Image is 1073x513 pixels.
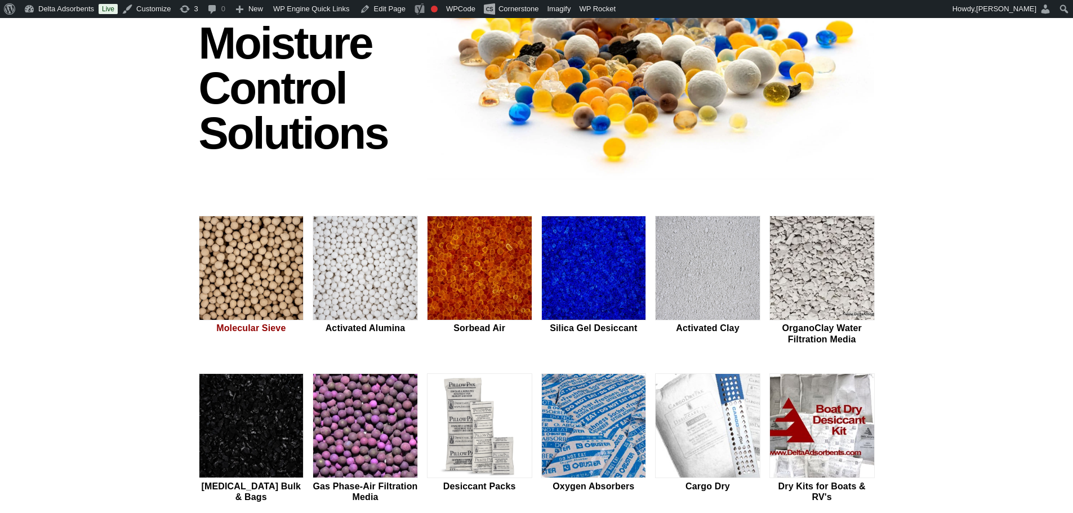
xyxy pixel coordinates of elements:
[976,5,1036,13] span: [PERSON_NAME]
[769,323,875,344] h2: OrganoClay Water Filtration Media
[655,323,760,333] h2: Activated Clay
[541,323,647,333] h2: Silica Gel Desiccant
[431,6,438,12] div: Focus keyphrase not set
[199,323,304,333] h2: Molecular Sieve
[313,373,418,504] a: Gas Phase-Air Filtration Media
[199,481,304,502] h2: [MEDICAL_DATA] Bulk & Bags
[655,216,760,346] a: Activated Clay
[99,4,118,14] a: Live
[655,373,760,504] a: Cargo Dry
[199,373,304,504] a: [MEDICAL_DATA] Bulk & Bags
[655,481,760,492] h2: Cargo Dry
[313,323,418,333] h2: Activated Alumina
[313,216,418,346] a: Activated Alumina
[541,216,647,346] a: Silica Gel Desiccant
[427,216,532,346] a: Sorbead Air
[427,481,532,492] h2: Desiccant Packs
[199,21,416,156] h1: Moisture Control Solutions
[199,216,304,346] a: Molecular Sieve
[427,323,532,333] h2: Sorbead Air
[769,481,875,502] h2: Dry Kits for Boats & RV's
[313,481,418,502] h2: Gas Phase-Air Filtration Media
[541,373,647,504] a: Oxygen Absorbers
[541,481,647,492] h2: Oxygen Absorbers
[769,216,875,346] a: OrganoClay Water Filtration Media
[769,373,875,504] a: Dry Kits for Boats & RV's
[427,373,532,504] a: Desiccant Packs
